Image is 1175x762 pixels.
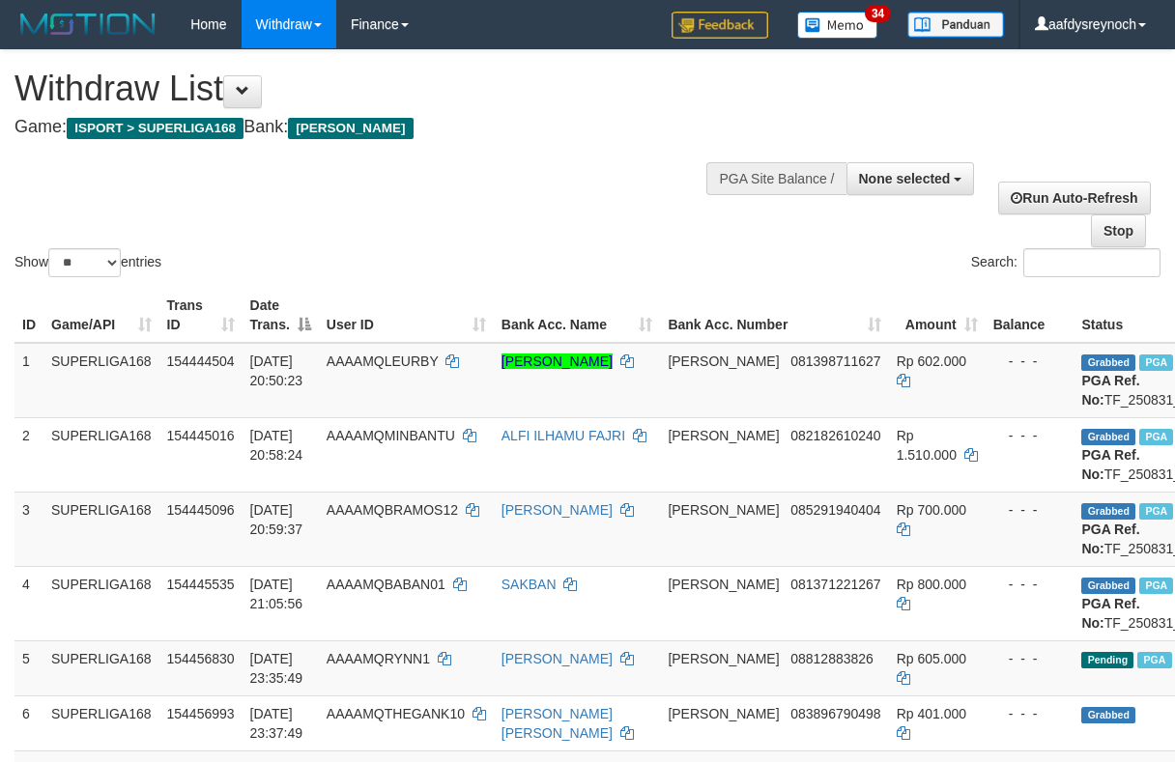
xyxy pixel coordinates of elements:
span: None selected [859,171,951,186]
div: - - - [993,500,1067,520]
span: [PERSON_NAME] [668,502,779,518]
span: Rp 602.000 [897,353,966,369]
span: AAAAMQBABAN01 [327,577,445,592]
th: ID [14,288,43,343]
span: Grabbed [1081,707,1135,723]
b: PGA Ref. No: [1081,522,1139,556]
img: MOTION_logo.png [14,10,161,39]
span: 154456993 [167,706,235,721]
span: Rp 1.510.000 [897,428,957,463]
b: PGA Ref. No: [1081,373,1139,408]
span: Copy 081398711627 to clipboard [790,353,880,369]
div: - - - [993,704,1067,723]
span: AAAAMQRYNN1 [327,651,430,666]
label: Show entries [14,248,161,277]
span: Pending [1081,652,1133,668]
span: Copy 082182610240 to clipboard [790,428,880,443]
a: Stop [1091,214,1146,247]
div: - - - [993,575,1067,594]
th: Bank Acc. Number: activate to sort column ascending [660,288,888,343]
span: 154445016 [167,428,235,443]
a: ALFI ILHAMU FAJRI [502,428,625,443]
h1: Withdraw List [14,70,764,108]
th: Date Trans.: activate to sort column descending [243,288,319,343]
span: AAAAMQMINBANTU [327,428,455,443]
span: Copy 085291940404 to clipboard [790,502,880,518]
input: Search: [1023,248,1161,277]
div: - - - [993,649,1067,668]
span: 154444504 [167,353,235,369]
td: SUPERLIGA168 [43,566,159,640]
b: PGA Ref. No: [1081,447,1139,482]
span: Rp 800.000 [897,577,966,592]
td: SUPERLIGA168 [43,343,159,418]
span: 154445535 [167,577,235,592]
span: Copy 08812883826 to clipboard [790,651,874,666]
span: Copy 083896790498 to clipboard [790,706,880,721]
span: Rp 605.000 [897,651,966,666]
a: [PERSON_NAME] [502,353,613,369]
span: 34 [865,5,891,22]
span: 154445096 [167,502,235,518]
label: Search: [971,248,1161,277]
th: Game/API: activate to sort column ascending [43,288,159,343]
span: [PERSON_NAME] [288,118,413,139]
span: Grabbed [1081,429,1135,445]
span: Marked by aafounsreynich [1139,354,1173,371]
span: [PERSON_NAME] [668,577,779,592]
td: 5 [14,640,43,695]
span: Marked by aafheankoy [1137,652,1171,668]
span: [DATE] 23:37:49 [250,706,303,741]
button: None selected [846,162,975,195]
img: panduan.png [907,12,1004,38]
td: 6 [14,695,43,750]
td: 4 [14,566,43,640]
th: Amount: activate to sort column ascending [889,288,986,343]
span: Marked by aafheankoy [1139,578,1173,594]
td: SUPERLIGA168 [43,417,159,492]
select: Showentries [48,248,121,277]
span: 154456830 [167,651,235,666]
td: SUPERLIGA168 [43,695,159,750]
td: 3 [14,492,43,566]
img: Feedback.jpg [672,12,768,39]
span: Marked by aafheankoy [1139,429,1173,445]
th: Trans ID: activate to sort column ascending [159,288,243,343]
span: [PERSON_NAME] [668,706,779,721]
b: PGA Ref. No: [1081,596,1139,631]
span: Grabbed [1081,578,1135,594]
span: ISPORT > SUPERLIGA168 [67,118,244,139]
span: [DATE] 20:58:24 [250,428,303,463]
th: Bank Acc. Name: activate to sort column ascending [494,288,661,343]
span: AAAAMQBRAMOS12 [327,502,458,518]
span: [DATE] 23:35:49 [250,651,303,686]
td: 1 [14,343,43,418]
div: - - - [993,426,1067,445]
span: Rp 700.000 [897,502,966,518]
th: Balance [986,288,1075,343]
span: Copy 081371221267 to clipboard [790,577,880,592]
td: SUPERLIGA168 [43,640,159,695]
span: [PERSON_NAME] [668,353,779,369]
span: [PERSON_NAME] [668,428,779,443]
span: Marked by aafheankoy [1139,503,1173,520]
span: [PERSON_NAME] [668,651,779,666]
div: PGA Site Balance / [706,162,845,195]
th: User ID: activate to sort column ascending [319,288,494,343]
img: Button%20Memo.svg [797,12,878,39]
span: AAAAMQTHEGANK10 [327,706,465,721]
span: Grabbed [1081,354,1135,371]
h4: Game: Bank: [14,118,764,137]
a: SAKBAN [502,577,557,592]
a: [PERSON_NAME] [502,651,613,666]
span: AAAAMQLEURBY [327,353,439,369]
td: 2 [14,417,43,492]
span: [DATE] 20:50:23 [250,353,303,388]
span: Grabbed [1081,503,1135,520]
a: [PERSON_NAME] [502,502,613,518]
a: Run Auto-Refresh [998,182,1150,214]
span: [DATE] 21:05:56 [250,577,303,611]
td: SUPERLIGA168 [43,492,159,566]
span: [DATE] 20:59:37 [250,502,303,537]
div: - - - [993,352,1067,371]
